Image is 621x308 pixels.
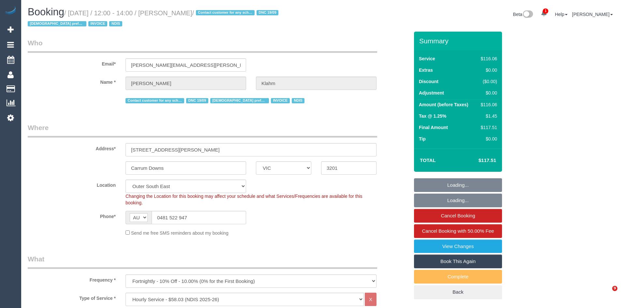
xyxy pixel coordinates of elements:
label: Frequency * [23,274,121,283]
label: Discount [419,78,438,85]
label: Service [419,55,435,62]
a: Cancel Booking [414,209,502,223]
span: NDIS [292,98,304,103]
span: DNC 19/09 [257,10,279,15]
label: Email* [23,58,121,67]
a: Beta [513,12,533,17]
label: Tip [419,136,426,142]
span: Contact customer for any scheduling changes [196,10,255,15]
h3: Summary [419,37,499,45]
input: Post Code* [321,161,377,175]
legend: Where [28,123,377,138]
a: View Changes [414,240,502,253]
label: Final Amount [419,124,448,131]
span: Send me free SMS reminders about my booking [131,230,229,236]
iframe: Intercom live chat [599,286,614,301]
span: [DEMOGRAPHIC_DATA] preferred [210,98,269,103]
label: Extras [419,67,433,73]
a: Cancel Booking with 50.00% Fee [414,224,502,238]
a: Back [414,285,502,299]
img: New interface [522,10,533,19]
span: [DEMOGRAPHIC_DATA] preferred [28,21,86,26]
div: $117.51 [478,124,497,131]
div: $116.06 [478,101,497,108]
a: Book This Again [414,255,502,268]
label: Location [23,180,121,188]
input: Phone* [152,211,246,224]
input: First Name* [126,77,246,90]
input: Suburb* [126,161,246,175]
span: DNC 19/09 [186,98,208,103]
span: Changing the Location for this booking may affect your schedule and what Services/Frequencies are... [126,194,362,205]
img: Automaid Logo [4,7,17,16]
div: $0.00 [478,90,497,96]
a: [PERSON_NAME] [572,12,613,17]
a: 1 [538,7,550,21]
small: / [DATE] / 12:00 - 14:00 / [PERSON_NAME] [28,9,280,28]
span: Contact customer for any scheduling changes [126,98,184,103]
label: Amount (before Taxes) [419,101,468,108]
span: INVOICE [271,98,290,103]
span: 1 [543,8,548,14]
span: 9 [612,286,617,291]
input: Email* [126,58,246,72]
label: Phone* [23,211,121,220]
div: $0.00 [478,136,497,142]
input: Last Name* [256,77,377,90]
label: Adjustment [419,90,444,96]
span: NDIS [109,21,122,26]
div: $116.06 [478,55,497,62]
label: Address* [23,143,121,152]
label: Type of Service * [23,293,121,301]
div: $1.45 [478,113,497,119]
label: Tax @ 1.25% [419,113,446,119]
strong: Total [420,157,436,163]
label: Name * [23,77,121,85]
legend: What [28,254,377,269]
span: INVOICE [88,21,107,26]
span: Booking [28,6,64,18]
span: Cancel Booking with 50.00% Fee [422,228,494,234]
a: Help [555,12,568,17]
h4: $117.51 [459,158,496,163]
legend: Who [28,38,377,53]
div: $0.00 [478,67,497,73]
div: ($0.00) [478,78,497,85]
